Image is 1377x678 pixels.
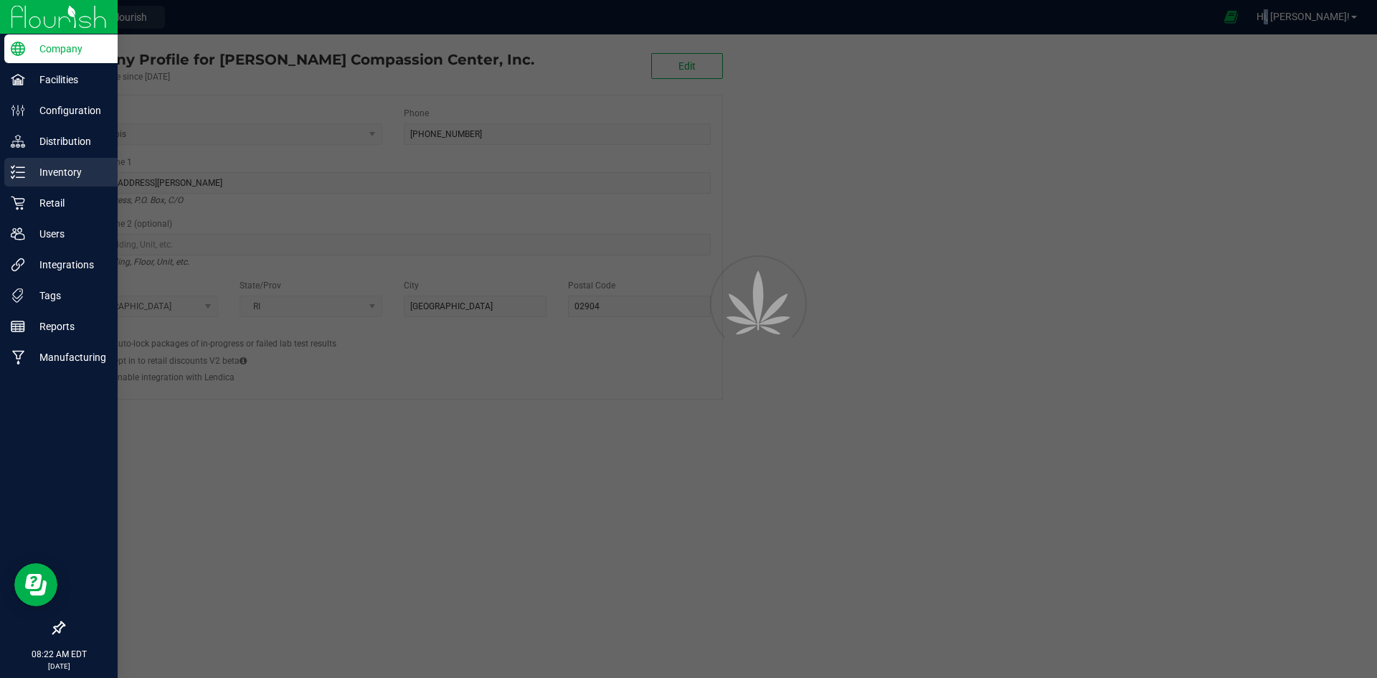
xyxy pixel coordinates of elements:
[25,349,111,366] p: Manufacturing
[11,227,25,241] inline-svg: Users
[25,287,111,304] p: Tags
[11,258,25,272] inline-svg: Integrations
[25,71,111,88] p: Facilities
[11,288,25,303] inline-svg: Tags
[25,256,111,273] p: Integrations
[25,133,111,150] p: Distribution
[25,318,111,335] p: Reports
[11,350,25,364] inline-svg: Manufacturing
[11,72,25,87] inline-svg: Facilities
[6,648,111,661] p: 08:22 AM EDT
[11,319,25,334] inline-svg: Reports
[25,225,111,243] p: Users
[25,102,111,119] p: Configuration
[11,134,25,149] inline-svg: Distribution
[11,196,25,210] inline-svg: Retail
[25,164,111,181] p: Inventory
[11,42,25,56] inline-svg: Company
[25,194,111,212] p: Retail
[11,103,25,118] inline-svg: Configuration
[6,661,111,672] p: [DATE]
[11,165,25,179] inline-svg: Inventory
[25,40,111,57] p: Company
[14,563,57,606] iframe: Resource center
